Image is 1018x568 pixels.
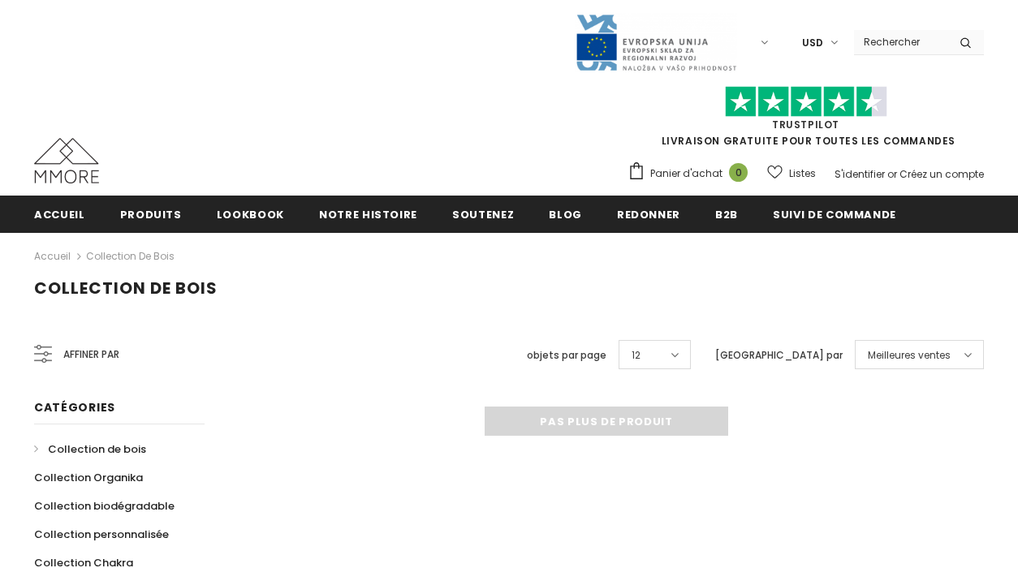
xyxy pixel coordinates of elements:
a: TrustPilot [772,118,839,131]
a: S'identifier [835,167,885,181]
a: Produits [120,196,182,232]
span: or [887,167,897,181]
span: 12 [632,347,641,364]
img: Javni Razpis [575,13,737,72]
span: Listes [789,166,816,182]
span: LIVRAISON GRATUITE POUR TOUTES LES COMMANDES [628,93,984,148]
input: Search Site [854,30,947,54]
a: Listes [767,159,816,187]
a: B2B [715,196,738,232]
span: B2B [715,207,738,222]
a: Créez un compte [899,167,984,181]
a: Suivi de commande [773,196,896,232]
span: Meilleures ventes [868,347,951,364]
a: Panier d'achat 0 [628,161,756,186]
span: Produits [120,207,182,222]
span: Catégories [34,399,115,415]
a: Notre histoire [319,196,417,232]
a: Redonner [617,196,680,232]
span: Redonner [617,207,680,222]
a: Blog [549,196,582,232]
span: Collection de bois [48,441,146,457]
a: Collection biodégradable [34,492,175,520]
span: Panier d'achat [650,166,723,182]
a: Collection de bois [86,249,175,263]
span: Affiner par [63,346,119,364]
a: Accueil [34,196,85,232]
a: Collection Organika [34,463,143,492]
span: soutenez [452,207,514,222]
span: Collection de bois [34,277,218,299]
span: Suivi de commande [773,207,896,222]
span: Collection biodégradable [34,498,175,514]
a: Javni Razpis [575,35,737,49]
img: Faites confiance aux étoiles pilotes [725,86,887,118]
span: Accueil [34,207,85,222]
img: Cas MMORE [34,138,99,183]
a: soutenez [452,196,514,232]
a: Lookbook [217,196,284,232]
a: Accueil [34,247,71,266]
span: Lookbook [217,207,284,222]
span: Collection personnalisée [34,527,169,542]
label: [GEOGRAPHIC_DATA] par [715,347,843,364]
span: 0 [729,163,748,182]
a: Collection de bois [34,435,146,463]
span: Collection Organika [34,470,143,485]
span: USD [802,35,823,51]
a: Collection personnalisée [34,520,169,549]
span: Notre histoire [319,207,417,222]
label: objets par page [527,347,606,364]
span: Blog [549,207,582,222]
